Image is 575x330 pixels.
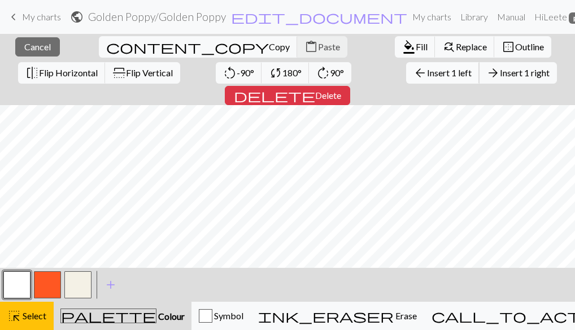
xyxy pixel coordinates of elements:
[435,36,495,58] button: Replace
[251,302,424,330] button: Erase
[237,67,254,78] span: -90°
[61,308,156,324] span: palette
[191,302,251,330] button: Symbol
[21,310,46,321] span: Select
[223,65,237,81] span: rotate_left
[330,67,344,78] span: 90°
[7,9,20,25] span: keyboard_arrow_left
[216,62,262,84] button: -90°
[104,277,117,293] span: add
[88,10,226,23] h2: Golden Poppy / Golden Poppy
[25,65,39,81] span: flip
[395,36,435,58] button: Fill
[111,66,127,80] span: flip
[99,36,298,58] button: Copy
[39,67,98,78] span: Flip Horizontal
[269,41,290,52] span: Copy
[479,62,557,84] button: Insert 1 right
[427,67,472,78] span: Insert 1 left
[70,9,84,25] span: public
[456,41,487,52] span: Replace
[494,36,551,58] button: Outline
[394,310,417,321] span: Erase
[106,39,269,55] span: content_copy
[442,39,456,55] span: find_replace
[269,65,282,81] span: sync
[316,65,330,81] span: rotate_right
[262,62,310,84] button: 180°
[500,67,550,78] span: Insert 1 right
[225,86,350,105] button: Delete
[315,90,341,101] span: Delete
[413,65,427,81] span: arrow_back
[493,6,530,28] a: Manual
[7,308,21,324] span: highlight_alt
[156,311,185,322] span: Colour
[258,308,394,324] span: ink_eraser
[402,39,416,55] span: format_color_fill
[15,37,60,57] button: Cancel
[416,41,428,52] span: Fill
[486,65,500,81] span: arrow_forward
[22,11,61,22] span: My charts
[456,6,493,28] a: Library
[105,62,180,84] button: Flip Vertical
[309,62,351,84] button: 90°
[54,302,191,330] button: Colour
[212,310,243,321] span: Symbol
[282,67,302,78] span: 180°
[18,62,106,84] button: Flip Horizontal
[24,41,51,52] span: Cancel
[234,88,315,103] span: delete
[502,39,515,55] span: border_outer
[231,9,407,25] span: edit_document
[7,7,61,27] a: My charts
[126,67,173,78] span: Flip Vertical
[515,41,544,52] span: Outline
[408,6,456,28] a: My charts
[406,62,480,84] button: Insert 1 left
